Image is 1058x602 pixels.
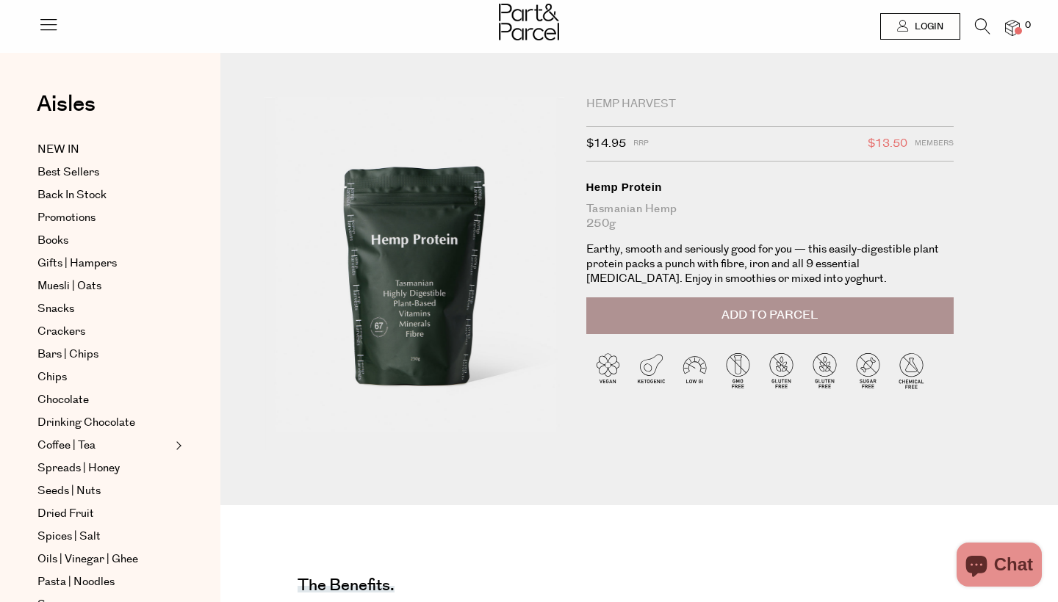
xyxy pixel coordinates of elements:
span: Members [915,134,954,153]
a: Promotions [37,209,171,227]
span: Muesli | Oats [37,278,101,295]
span: Oils | Vinegar | Ghee [37,551,138,568]
a: Pasta | Noodles [37,573,171,591]
img: P_P-ICONS-Live_Bec_V11_Sugar_Free.svg [846,349,890,392]
span: Login [911,21,943,33]
a: Coffee | Tea [37,437,171,454]
a: Gifts | Hampers [37,255,171,272]
a: Chips [37,369,171,386]
span: $13.50 [868,134,907,153]
span: Crackers [37,323,85,341]
a: Back In Stock [37,186,171,204]
a: Snacks [37,300,171,318]
img: P_P-ICONS-Live_Bec_V11_Gluten_Free.svg [803,349,846,392]
span: $14.95 [586,134,626,153]
img: P_P-ICONS-Live_Bec_V11_Low_Gi.svg [673,349,716,392]
button: Add to Parcel [586,297,954,334]
a: Oils | Vinegar | Ghee [37,551,171,568]
div: Hemp Harvest [586,97,954,112]
span: Chips [37,369,67,386]
span: Promotions [37,209,96,227]
a: NEW IN [37,141,171,159]
a: Spreads | Honey [37,460,171,477]
span: Add to Parcel [721,307,818,324]
span: Spices | Salt [37,528,101,545]
inbox-online-store-chat: Shopify online store chat [952,543,1046,590]
a: Dried Fruit [37,505,171,523]
span: Aisles [37,88,96,120]
a: Aisles [37,93,96,130]
span: Spreads | Honey [37,460,120,477]
span: Coffee | Tea [37,437,96,454]
a: Login [880,13,960,40]
a: Best Sellers [37,164,171,181]
img: P_P-ICONS-Live_Bec_V11_GMO_Free.svg [716,349,760,392]
img: P_P-ICONS-Live_Bec_V11_Gluten_Free.svg [760,349,803,392]
a: Chocolate [37,391,171,409]
span: Seeds | Nuts [37,482,101,500]
img: P_P-ICONS-Live_Bec_V11_Vegan.svg [586,349,630,392]
span: NEW IN [37,141,79,159]
a: Muesli | Oats [37,278,171,295]
span: Bars | Chips [37,346,98,363]
span: RRP [633,134,649,153]
p: Earthy, smooth and seriously good for you — this easily-digestible plant protein packs a punch wi... [586,242,954,286]
a: 0 [1005,20,1020,35]
img: Hemp Protein [264,97,564,450]
button: Expand/Collapse Coffee | Tea [172,437,182,454]
span: Gifts | Hampers [37,255,117,272]
span: Best Sellers [37,164,99,181]
div: Tasmanian Hemp 250g [586,202,954,231]
a: Drinking Chocolate [37,414,171,432]
a: Crackers [37,323,171,341]
span: Pasta | Noodles [37,573,115,591]
span: Drinking Chocolate [37,414,135,432]
span: Back In Stock [37,186,107,204]
span: Dried Fruit [37,505,94,523]
span: Books [37,232,68,250]
span: 0 [1021,19,1034,32]
a: Books [37,232,171,250]
span: Snacks [37,300,74,318]
span: Chocolate [37,391,89,409]
a: Bars | Chips [37,346,171,363]
img: Part&Parcel [499,4,559,40]
img: P_P-ICONS-Live_Bec_V11_Ketogenic.svg [630,349,673,392]
a: Seeds | Nuts [37,482,171,500]
div: Hemp Protein [586,180,954,195]
a: Spices | Salt [37,528,171,545]
img: P_P-ICONS-Live_Bec_V11_Chemical_Free.svg [890,349,933,392]
h4: The benefits. [298,582,395,592]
